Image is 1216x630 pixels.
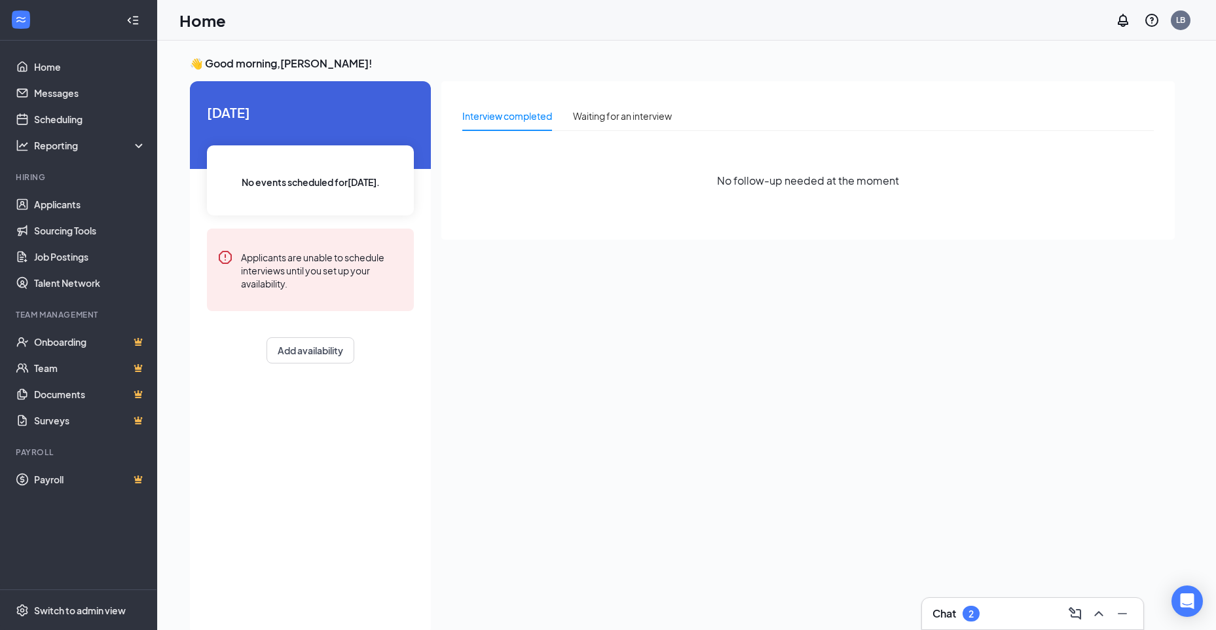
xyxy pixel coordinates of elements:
h3: 👋 Good morning, [PERSON_NAME] ! [190,56,1175,71]
span: No events scheduled for [DATE] . [242,175,380,189]
div: Payroll [16,447,143,458]
a: Home [34,54,146,80]
a: Applicants [34,191,146,217]
div: Waiting for an interview [573,109,672,123]
a: DocumentsCrown [34,381,146,407]
a: SurveysCrown [34,407,146,434]
a: Job Postings [34,244,146,270]
a: Talent Network [34,270,146,296]
button: Add availability [267,337,354,363]
button: Minimize [1112,603,1133,624]
svg: ChevronUp [1091,606,1107,621]
div: Open Intercom Messenger [1171,585,1203,617]
span: [DATE] [207,102,414,122]
div: 2 [968,608,974,620]
div: Switch to admin view [34,604,126,617]
a: TeamCrown [34,355,146,381]
a: Messages [34,80,146,106]
h3: Chat [932,606,956,621]
svg: Settings [16,604,29,617]
svg: Collapse [126,14,139,27]
div: Team Management [16,309,143,320]
div: Applicants are unable to schedule interviews until you set up your availability. [241,250,403,290]
div: LB [1176,14,1185,26]
svg: QuestionInfo [1144,12,1160,28]
svg: ComposeMessage [1067,606,1083,621]
svg: Analysis [16,139,29,152]
svg: WorkstreamLogo [14,13,28,26]
a: PayrollCrown [34,466,146,492]
div: Interview completed [462,109,552,123]
span: No follow-up needed at the moment [717,172,899,189]
a: Scheduling [34,106,146,132]
div: Hiring [16,172,143,183]
button: ComposeMessage [1065,603,1086,624]
h1: Home [179,9,226,31]
a: Sourcing Tools [34,217,146,244]
a: OnboardingCrown [34,329,146,355]
button: ChevronUp [1088,603,1109,624]
svg: Minimize [1115,606,1130,621]
svg: Error [217,250,233,265]
svg: Notifications [1115,12,1131,28]
div: Reporting [34,139,147,152]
